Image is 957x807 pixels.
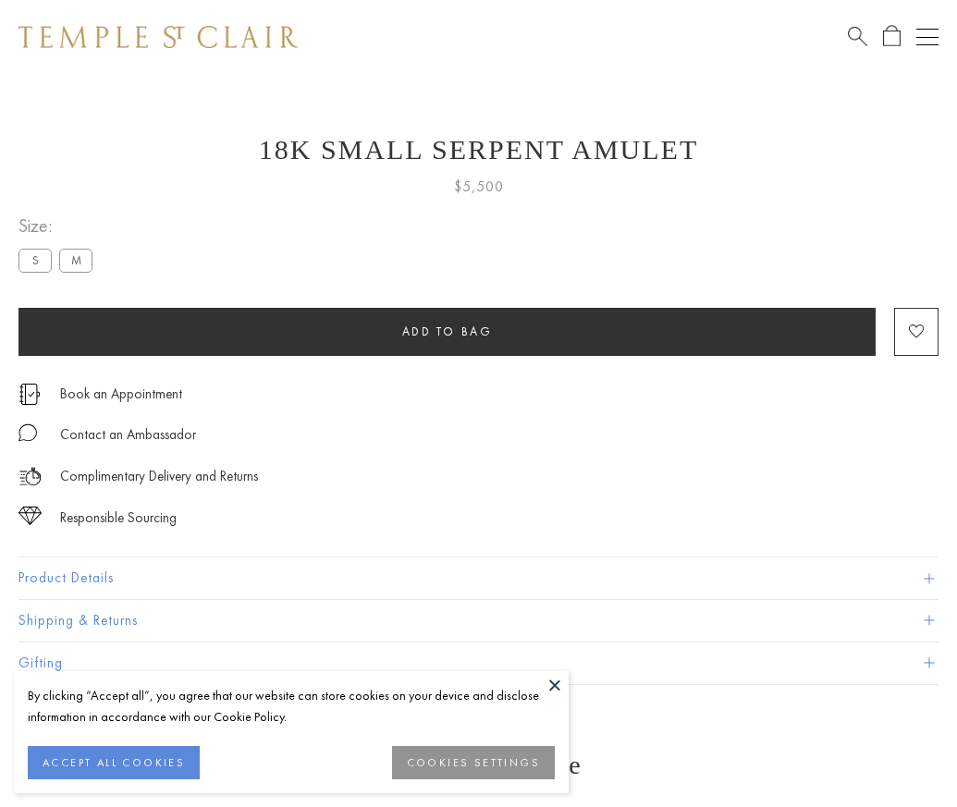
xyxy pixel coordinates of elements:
[18,211,100,241] span: Size:
[18,507,42,525] img: icon_sourcing.svg
[916,26,939,48] button: Open navigation
[883,25,901,48] a: Open Shopping Bag
[402,324,493,339] span: Add to bag
[392,746,555,779] button: COOKIES SETTINGS
[18,423,37,442] img: MessageIcon-01_2.svg
[18,249,52,272] label: S
[28,685,555,728] div: By clicking “Accept all”, you agree that our website can store cookies on your device and disclos...
[848,25,867,48] a: Search
[454,175,504,199] span: $5,500
[60,423,196,446] div: Contact an Ambassador
[18,26,298,48] img: Temple St. Clair
[28,746,200,779] button: ACCEPT ALL COOKIES
[18,465,42,488] img: icon_delivery.svg
[60,465,258,488] p: Complimentary Delivery and Returns
[18,308,876,356] button: Add to bag
[59,249,92,272] label: M
[18,642,939,684] button: Gifting
[18,557,939,599] button: Product Details
[18,134,939,165] h1: 18K Small Serpent Amulet
[60,384,182,404] a: Book an Appointment
[60,507,177,530] div: Responsible Sourcing
[18,600,939,642] button: Shipping & Returns
[18,384,41,405] img: icon_appointment.svg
